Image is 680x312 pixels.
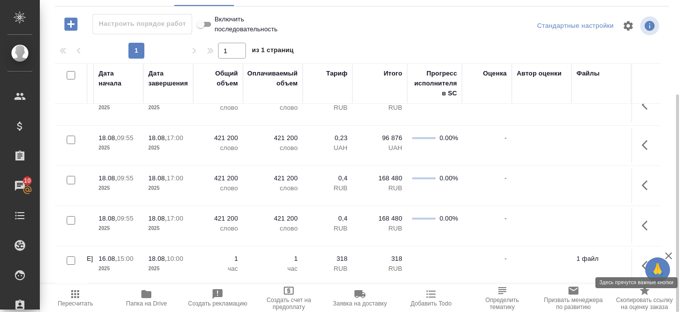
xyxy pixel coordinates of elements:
p: слово [248,103,298,113]
div: 0.00% [440,214,457,224]
p: слово [198,183,238,193]
button: Определить тематику [466,284,538,312]
p: RUB [357,103,402,113]
p: 2025 [99,143,138,153]
button: Создать счет на предоплату [253,284,325,312]
p: 18.08, [148,215,167,222]
p: 09:55 [117,215,133,222]
p: 2025 [148,103,188,113]
p: 18.08, [148,174,167,182]
button: Здесь прячутся важные кнопки [636,93,660,117]
div: Файлы [576,69,599,78]
a: - [505,255,507,262]
p: 421 200 [248,133,298,143]
span: из 1 страниц [252,44,294,59]
div: Автор оценки [517,69,562,78]
p: 421 200 [198,214,238,224]
span: 10 [18,176,37,186]
a: - [505,215,507,222]
p: 2025 [148,264,188,274]
p: 1 [248,254,298,264]
span: Пересчитать [58,300,93,307]
button: Здесь прячутся важные кнопки [636,173,660,197]
p: час [198,264,238,274]
p: 2025 [99,224,138,234]
button: Добавить Todo [395,284,466,312]
button: Добавить работу [57,14,85,34]
p: 0,4 [308,214,347,224]
span: Папка на Drive [126,300,167,307]
a: 10 [2,173,37,198]
span: Посмотреть информацию [640,16,661,35]
p: 2025 [148,143,188,153]
a: - [505,134,507,142]
p: 15:00 [117,255,133,262]
div: Прогресс исполнителя в SC [412,69,457,98]
p: 1 [198,254,238,264]
button: Заявка на доставку [325,284,396,312]
p: RUB [308,103,347,113]
p: слово [248,143,298,153]
span: Добавить Todo [411,300,452,307]
p: слово [248,183,298,193]
span: Призвать менеджера по развитию [544,297,603,311]
p: RUB [357,183,402,193]
p: RUB [308,224,347,234]
p: слово [198,224,238,234]
div: Тариф [326,69,347,78]
p: 168 480 [357,173,402,183]
p: 96 876 [357,133,402,143]
p: 09:55 [117,134,133,142]
p: 318 [357,254,402,264]
button: Здесь прячутся важные кнопки [636,214,660,237]
p: 318 [308,254,347,264]
button: 🙏 [645,257,670,282]
div: Оплачиваемый объем [247,69,298,88]
p: UAH [308,143,347,153]
p: RUB [357,264,402,274]
p: 17:00 [167,134,183,142]
p: слово [198,103,238,113]
div: 0.00% [440,173,457,183]
button: Папка на Drive [111,284,182,312]
p: 0,4 [308,173,347,183]
span: Настроить таблицу [616,14,640,38]
p: 2025 [99,264,138,274]
p: 18.08, [99,215,117,222]
p: слово [248,224,298,234]
p: 421 200 [248,214,298,224]
span: Определить тематику [472,297,532,311]
span: Включить последовательность [215,14,278,34]
span: Создать рекламацию [188,300,247,307]
span: Скопировать ссылку на оценку заказа [615,297,674,311]
p: UAH [357,143,402,153]
p: RUB [308,183,347,193]
span: 🙏 [649,259,666,280]
div: Дата начала [99,69,138,88]
div: Общий объем [198,69,238,88]
p: слово [198,143,238,153]
p: 2025 [148,224,188,234]
a: - [505,174,507,182]
span: Создать счет на предоплату [259,297,319,311]
p: 16.08, [99,255,117,262]
p: 18.08, [99,174,117,182]
p: 421 200 [198,133,238,143]
p: 17:00 [167,174,183,182]
p: 2025 [99,183,138,193]
button: Скопировать ссылку на оценку заказа [609,284,680,312]
p: 18.08, [99,134,117,142]
p: 17:00 [167,215,183,222]
p: 168 480 [357,214,402,224]
p: 0,23 [308,133,347,143]
span: Заявка на доставку [333,300,387,307]
p: 18.08, [148,134,167,142]
p: час [248,264,298,274]
div: 0.00% [440,133,457,143]
p: 421 200 [198,173,238,183]
div: Итого [384,69,402,78]
div: split button [535,18,616,34]
button: Пересчитать [40,284,111,312]
div: Дата завершения [148,69,188,88]
button: Призвать менеджера по развитию [538,284,609,312]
